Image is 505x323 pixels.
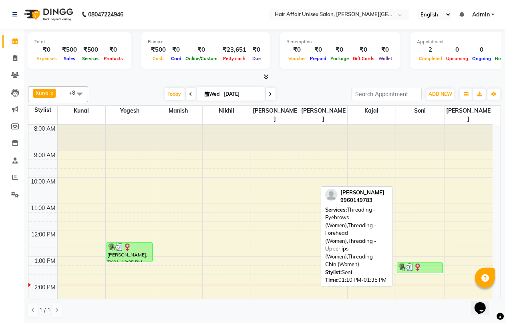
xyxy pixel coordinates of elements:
[33,283,57,292] div: 2:00 PM
[429,91,452,97] span: ADD NEW
[30,230,57,239] div: 12:00 PM
[251,106,299,124] span: [PERSON_NAME]
[165,88,185,100] span: Today
[376,56,394,61] span: Wallet
[88,3,123,26] b: 08047224946
[107,243,152,262] div: [PERSON_NAME], TK01, 12:25 PM-01:10 PM, HAIR CUTS - Kids hair cut (below)7 years (Women)
[286,45,308,55] div: ₹0
[325,285,348,291] span: Token ID:
[30,178,57,186] div: 10:00 AM
[58,106,106,116] span: Kunal
[102,45,125,55] div: ₹0
[376,45,394,55] div: ₹0
[396,106,444,116] span: soni
[325,206,347,213] span: Services:
[169,56,183,61] span: Card
[33,151,57,159] div: 9:00 AM
[470,56,493,61] span: Ongoing
[308,45,328,55] div: ₹0
[80,56,102,61] span: Services
[325,276,388,284] div: 01:10 PM-01:35 PM
[148,45,169,55] div: ₹500
[444,45,470,55] div: 0
[471,291,497,315] iframe: chat widget
[34,56,59,61] span: Expenses
[250,56,263,61] span: Due
[470,45,493,55] div: 0
[203,106,251,116] span: Nikhil
[340,196,384,204] div: 9960149783
[299,106,347,124] span: [PERSON_NAME]
[308,56,328,61] span: Prepaid
[69,89,81,96] span: +8
[183,56,219,61] span: Online/Custom
[351,45,376,55] div: ₹0
[106,106,154,116] span: yogesh
[169,45,183,55] div: ₹0
[221,56,248,61] span: Petty cash
[249,45,264,55] div: ₹0
[148,38,264,45] div: Finance
[325,277,338,283] span: Time:
[352,88,422,100] input: Search Appointment
[33,125,57,133] div: 8:00 AM
[325,189,337,201] img: profile
[286,38,394,45] div: Redemption
[34,45,59,55] div: ₹0
[397,263,443,273] div: [PERSON_NAME], TK01, 01:10 PM-01:35 PM, Threading - Eyebrows (Women),Threading - Forehead (Women)...
[417,45,444,55] div: 2
[102,56,125,61] span: Products
[351,56,376,61] span: Gift Cards
[39,306,50,315] span: 1 / 1
[222,88,262,100] input: 2025-09-03
[80,45,102,55] div: ₹500
[325,284,388,292] div: TK01
[286,56,308,61] span: Voucher
[154,106,202,116] span: Manish
[417,56,444,61] span: Completed
[427,89,454,100] button: ADD NEW
[28,106,57,114] div: Stylist
[151,56,166,61] span: Cash
[348,106,396,116] span: kajal
[20,3,75,26] img: logo
[62,56,77,61] span: Sales
[328,56,351,61] span: Package
[328,45,351,55] div: ₹0
[34,38,125,45] div: Total
[340,189,384,196] span: [PERSON_NAME]
[30,204,57,212] div: 11:00 AM
[445,106,493,124] span: [PERSON_NAME]
[33,257,57,265] div: 1:00 PM
[444,56,470,61] span: Upcoming
[325,206,376,268] span: Threading - Eyebrows (Women),Threading - Forehead (Women),Threading - Upperlips (Women),Threading...
[219,45,249,55] div: ₹23,651
[59,45,80,55] div: ₹500
[325,268,388,277] div: Soni
[183,45,219,55] div: ₹0
[50,90,53,96] a: x
[203,91,222,97] span: Wed
[325,269,342,275] span: Stylist:
[472,10,490,19] span: Admin
[36,90,50,96] span: Kunal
